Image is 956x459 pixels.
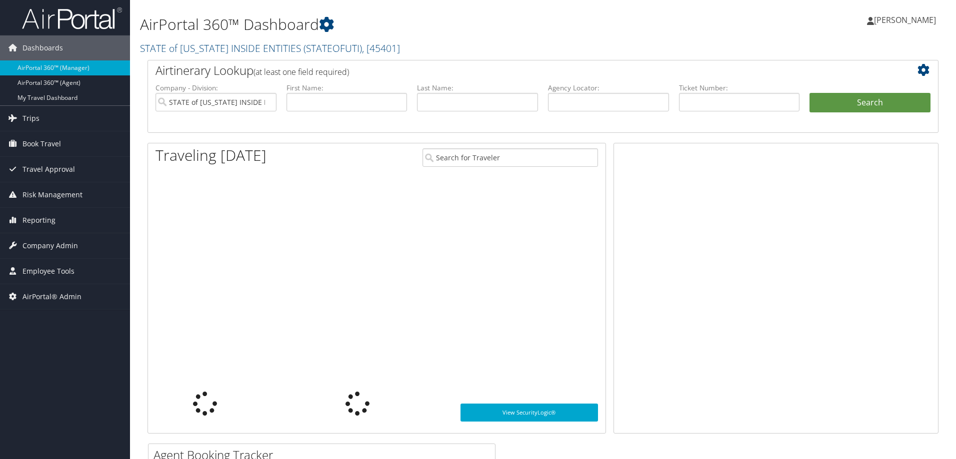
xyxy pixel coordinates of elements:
span: Trips [22,106,39,131]
button: Search [809,93,930,113]
h1: AirPortal 360™ Dashboard [140,14,677,35]
img: airportal-logo.png [22,6,122,30]
h2: Airtinerary Lookup [155,62,864,79]
span: ( STATEOFUTI ) [303,41,362,55]
label: Ticket Number: [679,83,800,93]
span: , [ 45401 ] [362,41,400,55]
span: Dashboards [22,35,63,60]
span: Travel Approval [22,157,75,182]
span: Reporting [22,208,55,233]
span: Employee Tools [22,259,74,284]
h1: Traveling [DATE] [155,145,266,166]
label: Company - Division: [155,83,276,93]
span: Risk Management [22,182,82,207]
span: Book Travel [22,131,61,156]
label: First Name: [286,83,407,93]
span: Company Admin [22,233,78,258]
a: STATE of [US_STATE] INSIDE ENTITIES [140,41,400,55]
label: Last Name: [417,83,538,93]
span: AirPortal® Admin [22,284,81,309]
label: Agency Locator: [548,83,669,93]
span: [PERSON_NAME] [874,14,936,25]
a: View SecurityLogic® [460,404,598,422]
span: (at least one field required) [253,66,349,77]
input: Search for Traveler [422,148,598,167]
a: [PERSON_NAME] [867,5,946,35]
